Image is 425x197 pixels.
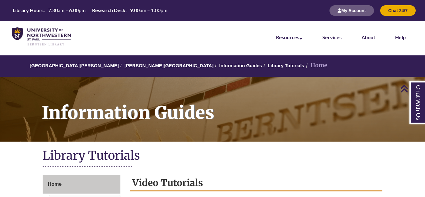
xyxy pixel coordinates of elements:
a: Chat 24/7 [380,8,416,13]
a: About [362,34,375,40]
li: Home [304,61,327,70]
a: Resources [276,34,302,40]
img: UNWSP Library Logo [12,27,71,46]
th: Research Desk: [90,7,128,14]
h1: Information Guides [35,77,425,134]
h1: Library Tutorials [43,148,383,164]
a: My Account [329,8,374,13]
a: Back to Top [400,84,423,93]
span: 9:00am – 1:00pm [130,7,167,13]
a: Home [43,175,121,194]
th: Library Hours: [10,7,46,14]
a: Help [395,34,406,40]
a: [GEOGRAPHIC_DATA][PERSON_NAME] [30,63,119,68]
a: [PERSON_NAME][GEOGRAPHIC_DATA] [124,63,213,68]
a: Information Guides [219,63,262,68]
h2: Video Tutorials [130,175,382,191]
button: Chat 24/7 [380,5,416,16]
a: Hours Today [10,7,170,14]
button: My Account [329,5,374,16]
span: 7:30am – 6:00pm [48,7,86,13]
a: Library Tutorials [268,63,304,68]
a: Services [322,34,342,40]
span: Home [48,181,62,187]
